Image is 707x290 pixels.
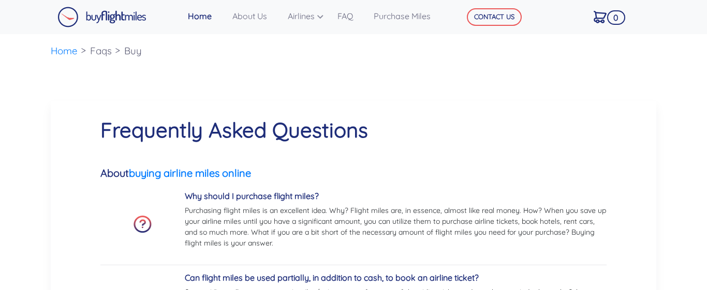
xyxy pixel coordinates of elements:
h5: Can flight miles be used partially, in addition to cash, to book an airline ticket? [185,273,607,283]
h5: Why should I purchase flight miles? [185,191,607,201]
h1: Frequently Asked Questions [100,117,607,142]
a: buying airline miles online [129,166,251,179]
a: 0 [590,6,621,27]
button: CONTACT US [467,8,522,26]
h5: About [100,167,607,179]
img: Buy Flight Miles Logo [57,7,146,27]
a: Buy Flight Miles Logo [57,4,146,30]
img: Cart [594,11,607,23]
img: faq-icon.png [134,216,152,233]
a: Home [184,6,228,26]
p: Purchasing flight miles is an excellent idea. Why? Flight miles are, in essence, almost like real... [185,205,607,249]
a: FAQ [333,6,370,26]
li: Faqs [85,34,117,68]
a: Purchase Miles [370,6,447,26]
li: Buy [119,34,147,68]
a: Airlines [284,6,333,26]
a: Home [51,44,78,57]
span: 0 [607,10,625,25]
a: About Us [228,6,284,26]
